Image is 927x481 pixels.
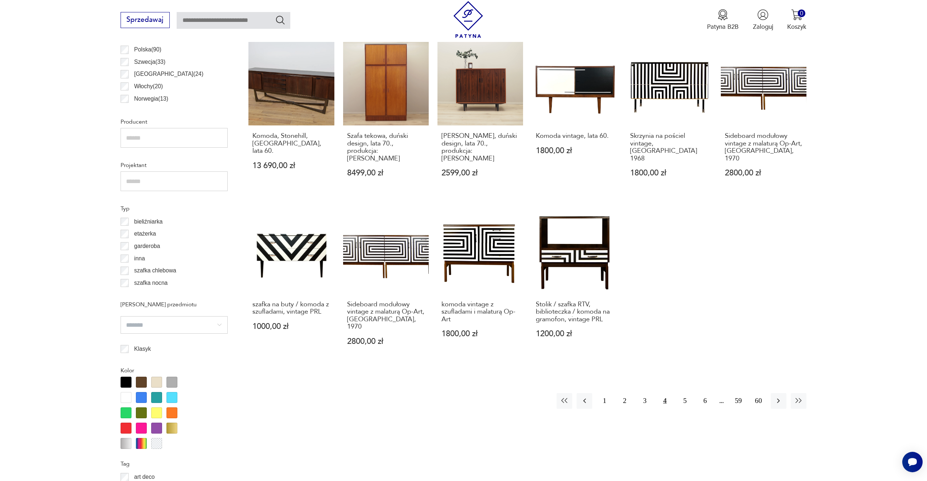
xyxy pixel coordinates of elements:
p: Koszyk [787,23,806,31]
a: Stolik / szafka RTV, biblioteczka / komoda na gramofon, vintage PRLStolik / szafka RTV, bibliotec... [532,208,617,362]
img: Ikona medalu [717,9,728,20]
a: Komoda vintage, lata 60.Komoda vintage, lata 60.1800,00 zł [532,40,617,194]
h3: [PERSON_NAME], duński design, lata 70., produkcja: [PERSON_NAME] [441,132,519,162]
button: 60 [751,393,766,409]
p: Projektant [121,160,228,170]
h3: Sideboard modułowy vintage z malaturą Op-Art, [GEOGRAPHIC_DATA], 1970 [347,301,425,331]
p: szafka nocna [134,278,168,288]
button: 0Koszyk [787,9,806,31]
button: 5 [677,393,693,409]
a: Szafa tekowa, duński design, lata 70., produkcja: Omann JunSzafa tekowa, duński design, lata 70.,... [343,40,429,194]
a: Sideboard modułowy vintage z malaturą Op-Art, Polska, 1970Sideboard modułowy vintage z malaturą O... [721,40,806,194]
button: 59 [730,393,746,409]
img: Patyna - sklep z meblami i dekoracjami vintage [450,1,487,38]
p: Francja ( 12 ) [134,106,163,116]
a: Szafka palisandrowa, duński design, lata 70., produkcja: Dania[PERSON_NAME], duński design, lata ... [437,40,523,194]
h3: komoda vintage z szufladami i malaturą Op-Art [441,301,519,323]
p: szafka chlebowa [134,266,176,275]
button: Patyna B2B [707,9,739,31]
p: [PERSON_NAME] przedmiotu [121,300,228,309]
p: 2599,00 zł [441,169,519,177]
a: Ikona medaluPatyna B2B [707,9,739,31]
p: 1800,00 zł [441,330,519,338]
p: bieliźniarka [134,217,162,226]
img: Ikona koszyka [791,9,802,20]
p: 1200,00 zł [536,330,614,338]
h3: Stolik / szafka RTV, biblioteczka / komoda na gramofon, vintage PRL [536,301,614,323]
p: Kolor [121,366,228,375]
button: 4 [657,393,673,409]
p: garderoba [134,241,160,251]
iframe: Smartsupp widget button [902,452,923,472]
a: Sideboard modułowy vintage z malaturą Op-Art, Polska, 1970Sideboard modułowy vintage z malaturą O... [343,208,429,362]
p: etażerka [134,229,156,238]
p: Szwecja ( 33 ) [134,57,165,67]
p: 1800,00 zł [630,169,708,177]
p: 1000,00 zł [252,323,330,330]
button: 1 [597,393,612,409]
p: Klasyk [134,344,151,354]
p: Norwegia ( 13 ) [134,94,168,104]
button: 2 [617,393,632,409]
h3: Szafa tekowa, duński design, lata 70., produkcja: [PERSON_NAME] [347,132,425,162]
p: Włochy ( 20 ) [134,82,163,91]
a: Skrzynia na pościel vintage, DDR 1968Skrzynia na pościel vintage, [GEOGRAPHIC_DATA] 19681800,00 zł [626,40,712,194]
p: [GEOGRAPHIC_DATA] ( 24 ) [134,69,203,79]
button: Sprzedawaj [121,12,170,28]
p: 2800,00 zł [347,338,425,345]
div: 0 [798,9,805,17]
h3: Sideboard modułowy vintage z malaturą Op-Art, [GEOGRAPHIC_DATA], 1970 [725,132,803,162]
h3: szafka na buty / komoda z szufladami, vintage PRL [252,301,330,316]
p: Typ [121,204,228,213]
button: 3 [637,393,653,409]
p: Polska ( 90 ) [134,45,161,54]
button: 6 [697,393,713,409]
button: Szukaj [275,15,286,25]
a: Komoda, Stonehill, Wielka Brytania, lata 60.Komoda, Stonehill, [GEOGRAPHIC_DATA], lata 60.13 690,... [248,40,334,194]
a: Sprzedawaj [121,18,170,23]
a: komoda vintage z szufladami i malaturą Op-Artkomoda vintage z szufladami i malaturą Op-Art1800,00 zł [437,208,523,362]
p: 1800,00 zł [536,147,614,155]
p: Tag [121,459,228,469]
a: szafka na buty / komoda z szufladami, vintage PRLszafka na buty / komoda z szufladami, vintage PR... [248,208,334,362]
p: 13 690,00 zł [252,162,330,170]
p: 2800,00 zł [725,169,803,177]
h3: Komoda, Stonehill, [GEOGRAPHIC_DATA], lata 60. [252,132,330,155]
p: 8499,00 zł [347,169,425,177]
button: Zaloguj [753,9,773,31]
p: Zaloguj [753,23,773,31]
p: Producent [121,117,228,127]
h3: Skrzynia na pościel vintage, [GEOGRAPHIC_DATA] 1968 [630,132,708,162]
p: Patyna B2B [707,23,739,31]
img: Ikonka użytkownika [757,9,769,20]
p: inna [134,254,145,263]
h3: Komoda vintage, lata 60. [536,132,614,140]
